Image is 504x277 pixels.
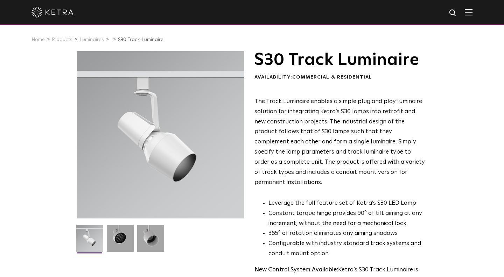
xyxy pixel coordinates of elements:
li: Constant torque hinge provides 90° of tilt aiming at any increment, without the need for a mechan... [268,209,425,229]
a: Home [31,37,45,42]
img: search icon [449,9,457,18]
li: Leverage the full feature set of Ketra’s S30 LED Lamp [268,198,425,209]
img: Hamburger%20Nav.svg [465,9,472,15]
a: Products [52,37,72,42]
strong: New Control System Available: [254,267,338,273]
img: ketra-logo-2019-white [31,7,73,18]
div: Availability: [254,74,425,81]
img: 3b1b0dc7630e9da69e6b [107,225,134,257]
span: The Track Luminaire enables a simple plug and play luminaire solution for integrating Ketra’s S30... [254,99,425,185]
img: 9e3d97bd0cf938513d6e [137,225,164,257]
img: S30-Track-Luminaire-2021-Web-Square [76,225,103,257]
span: Commercial & Residential [292,75,372,80]
h1: S30 Track Luminaire [254,51,425,69]
a: S30 Track Luminaire [118,37,163,42]
a: Luminaires [79,37,104,42]
li: 365° of rotation eliminates any aiming shadows [268,229,425,239]
li: Configurable with industry standard track systems and conduit mount option [268,239,425,259]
